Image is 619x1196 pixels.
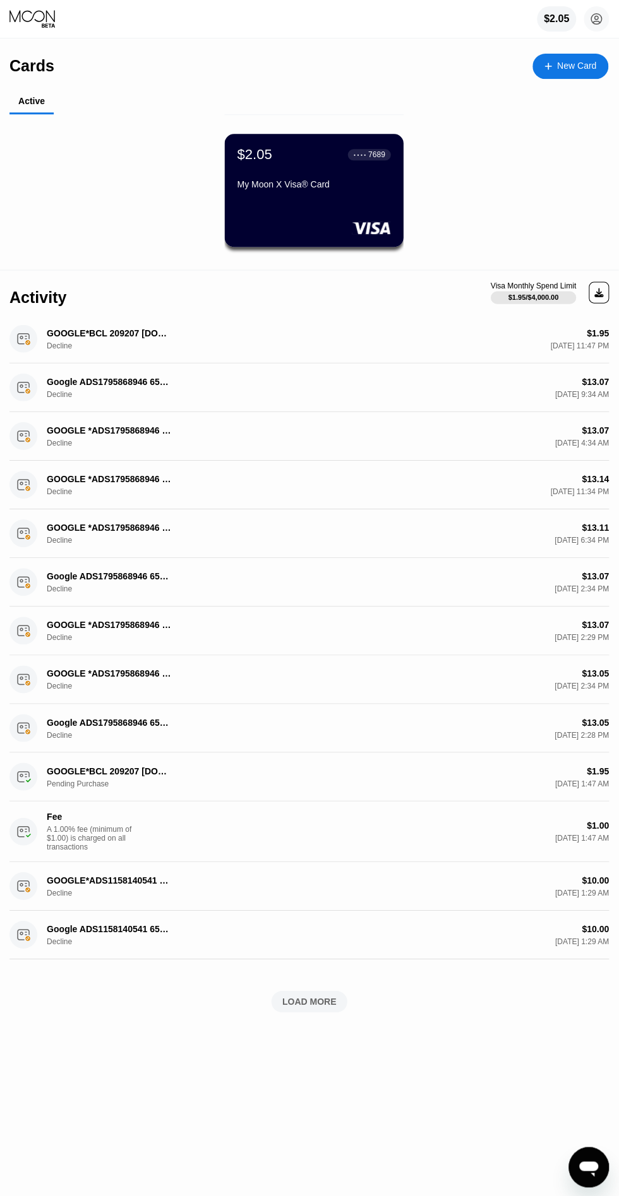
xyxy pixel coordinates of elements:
div: [DATE] 2:28 PM [555,730,609,738]
div: GOOGLE*BCL 209207 [DOMAIN_NAME][URL][GEOGRAPHIC_DATA]Decline$1.95[DATE] 11:47 PM [10,314,609,363]
div: Active [19,96,45,106]
div: $13.14 [582,473,609,483]
div: LOAD MORE [282,995,337,1006]
div: Decline [47,887,111,896]
div: $13.07 [582,376,609,386]
div: Visa Monthly Spend Limit [491,281,576,290]
div: Decline [47,438,111,447]
div: [DATE] 2:34 PM [555,584,609,593]
div: $13.07 [582,571,609,581]
div: [DATE] 9:34 AM [555,389,609,398]
div: GOOGLE*ADS1158140541 CC GOOGLE.COMUSDecline$10.00[DATE] 1:29 AM [10,861,609,909]
div: GOOGLE *ADS1795868946 [EMAIL_ADDRESS] [47,473,174,483]
div: Decline [47,389,111,398]
div: [DATE] 6:34 PM [555,535,609,544]
div: Pending Purchase [47,778,111,787]
div: $13.05 [582,716,609,726]
div: Google ADS1795868946 650-2530000 USDecline$13.07[DATE] 2:34 PM [10,557,609,606]
div: $2.05 [544,13,569,25]
div: $13.07 [582,425,609,435]
div: Decline [47,632,111,641]
div: GOOGLE *ADS1795868946 [EMAIL_ADDRESS]Decline$13.11[DATE] 6:34 PM [10,509,609,557]
div: $13.11 [582,522,609,532]
div: FeeA 1.00% fee (minimum of $1.00) is charged on all transactions$1.00[DATE] 1:47 AM [10,800,609,861]
div: $1.00 [587,819,609,829]
div: GOOGLE*ADS1158140541 CC GOOGLE.COMUS [47,874,174,884]
div: GOOGLE *ADS1795868946 [EMAIL_ADDRESS]Decline$13.07[DATE] 4:34 AM [10,411,609,460]
div: LOAD MORE [10,990,609,1011]
div: [DATE] 2:34 PM [555,681,609,690]
div: GOOGLE*BCL 209207 [DOMAIN_NAME][URL][GEOGRAPHIC_DATA] [47,765,174,775]
div: $10.00 [582,874,609,884]
div: $1.95 / $4,000.00 [508,293,559,300]
div: Decline [47,681,111,690]
div: Decline [47,487,111,495]
div: 7689 [368,150,385,159]
div: New Card [532,54,608,79]
div: Google ADS1795868946 650-2530000 USDecline$13.07[DATE] 9:34 AM [10,363,609,411]
div: GOOGLE *ADS1795868946 [EMAIL_ADDRESS]Decline$13.05[DATE] 2:34 PM [10,654,609,703]
div: [DATE] 1:29 AM [555,936,609,945]
div: [DATE] 4:34 AM [555,438,609,447]
div: Decline [47,584,111,593]
div: GOOGLE *ADS1795868946 [EMAIL_ADDRESS]Decline$13.14[DATE] 11:34 PM [10,460,609,509]
div: Google ADS1158140541 650-2530000 US [47,923,174,933]
div: Google ADS1795868946 650-2530000 USDecline$13.05[DATE] 2:28 PM [10,703,609,752]
div: GOOGLE *ADS1795868946 [EMAIL_ADDRESS] [47,619,174,629]
div: Activity [10,288,67,306]
div: $2.05 [237,146,272,163]
div: GOOGLE *ADS1795868946 [EMAIL_ADDRESS]Decline$13.07[DATE] 2:29 PM [10,606,609,654]
div: $13.07 [582,619,609,629]
div: Google ADS1795868946 650-2530000 US [47,716,174,726]
div: Cards [10,57,55,75]
div: GOOGLE *ADS1795868946 [EMAIL_ADDRESS] [47,425,174,435]
div: Decline [47,535,111,544]
div: Google ADS1158140541 650-2530000 USDecline$10.00[DATE] 1:29 AM [10,909,609,958]
div: Google ADS1795868946 650-2530000 US [47,571,174,581]
div: [DATE] 11:34 PM [551,487,609,495]
div: GOOGLE*BCL 209207 [DOMAIN_NAME][URL][GEOGRAPHIC_DATA]Pending Purchase$1.95[DATE] 1:47 AM [10,752,609,800]
div: Fee [47,810,174,820]
div: $10.00 [582,923,609,933]
div: $2.05 [537,6,576,32]
div: $13.05 [582,668,609,678]
div: ● ● ● ● [354,153,366,157]
iframe: Button to launch messaging window, conversation in progress [568,1146,609,1186]
div: GOOGLE *ADS1795868946 [EMAIL_ADDRESS] [47,522,174,532]
div: [DATE] 11:47 PM [551,341,609,350]
div: [DATE] 1:47 AM [555,832,609,841]
div: Visa Monthly Spend Limit$1.95/$4,000.00 [491,281,576,304]
div: New Card [557,61,596,71]
div: My Moon X Visa® Card [237,179,391,189]
div: $1.95 [587,328,609,338]
div: [DATE] 2:29 PM [555,632,609,641]
div: Decline [47,730,111,738]
div: GOOGLE *ADS1795868946 [EMAIL_ADDRESS] [47,668,174,678]
div: A 1.00% fee (minimum of $1.00) is charged on all transactions [47,824,142,850]
div: Google ADS1795868946 650-2530000 US [47,376,174,386]
div: $1.95 [587,765,609,775]
div: [DATE] 1:29 AM [555,887,609,896]
div: [DATE] 1:47 AM [555,778,609,787]
div: GOOGLE*BCL 209207 [DOMAIN_NAME][URL][GEOGRAPHIC_DATA] [47,328,174,338]
div: Decline [47,341,111,350]
div: $2.05● ● ● ●7689My Moon X Visa® Card [225,134,404,247]
div: Decline [47,936,111,945]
